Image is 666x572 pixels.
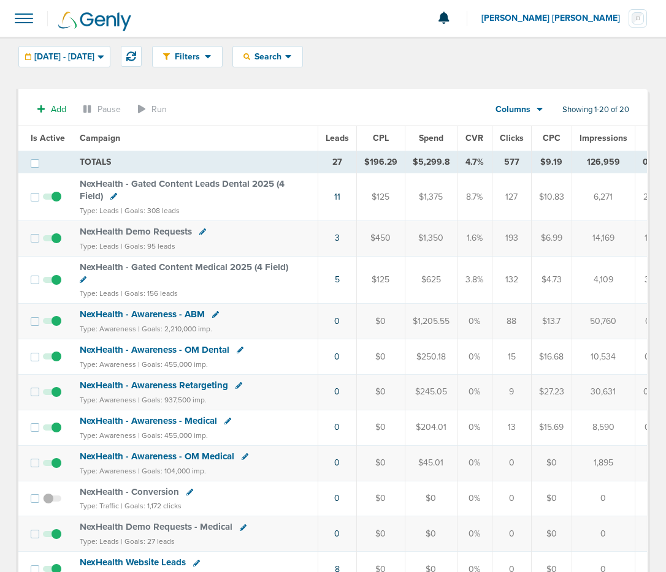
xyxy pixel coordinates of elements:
span: Filters [170,51,205,62]
td: 1.6% [457,220,492,256]
td: $0 [531,481,572,516]
a: 0 [334,493,340,503]
td: 9 [492,374,531,410]
td: $0 [356,304,405,339]
td: 30,631 [572,374,635,410]
small: | Goals: 455,000 imp. [138,431,208,440]
td: $5,299.8 [405,151,457,173]
td: $204.01 [405,410,457,445]
span: CPC [543,133,561,143]
td: 6,271 [572,173,635,220]
span: NexHealth - Awareness - ABM [80,309,205,320]
td: $4.73 [531,256,572,303]
span: Spend [419,133,443,143]
td: 0 [492,445,531,481]
td: $27.23 [531,374,572,410]
small: Type: Leads [80,289,119,298]
span: NexHealth Website Leads [80,557,186,568]
td: $9.19 [531,151,572,173]
span: [PERSON_NAME] [PERSON_NAME] [481,14,629,23]
td: $0 [356,339,405,374]
span: NexHealth - Gated Content Leads Dental 2025 (4 Field) [80,178,285,201]
span: NexHealth Demo Requests - Medical [80,521,232,532]
span: Search [250,51,285,62]
td: $245.05 [405,374,457,410]
span: Leads [326,133,349,143]
small: Type: Leads [80,206,119,215]
td: 0% [457,339,492,374]
td: $1,205.55 [405,304,457,339]
td: $6.99 [531,220,572,256]
td: 0% [457,481,492,516]
td: 13 [492,410,531,445]
span: CPL [373,133,389,143]
span: NexHealth Demo Requests [80,226,192,237]
td: 0% [457,410,492,445]
td: 10,534 [572,339,635,374]
span: NexHealth - Conversion [80,486,179,497]
small: | Goals: 308 leads [121,206,180,215]
span: Clicks [500,133,524,143]
td: 126,959 [572,151,635,173]
td: 0 [492,516,531,552]
td: $125 [356,173,405,220]
td: 1,895 [572,445,635,481]
td: 88 [492,304,531,339]
small: Type: Traffic [80,502,119,510]
td: $1,375 [405,173,457,220]
td: $250.18 [405,339,457,374]
a: 11 [334,192,340,202]
td: 0% [457,304,492,339]
a: 3 [335,233,340,243]
td: 4,109 [572,256,635,303]
td: $0 [531,445,572,481]
td: 4.7% [457,151,492,173]
a: 0 [334,422,340,432]
td: 0 [492,481,531,516]
span: Columns [496,103,530,116]
span: CVR [465,133,483,143]
td: $1,350 [405,220,457,256]
small: | Goals: 2,210,000 imp. [138,325,212,333]
small: | Goals: 455,000 imp. [138,360,208,369]
span: NexHealth - Awareness - OM Medical [80,451,234,462]
td: 0 [572,516,635,552]
small: Type: Leads [80,537,119,546]
td: 0% [457,445,492,481]
td: 15 [492,339,531,374]
td: $0 [356,481,405,516]
td: $45.01 [405,445,457,481]
td: TOTALS [72,151,318,173]
td: $10.83 [531,173,572,220]
td: $125 [356,256,405,303]
span: NexHealth - Gated Content Medical 2025 (4 Field) [80,262,288,273]
td: 0% [457,516,492,552]
td: $0 [356,445,405,481]
span: Impressions [580,133,627,143]
td: 132 [492,256,531,303]
td: $0 [531,516,572,552]
span: NexHealth - Awareness Retargeting [80,380,228,391]
td: 0 [572,481,635,516]
td: 0% [457,374,492,410]
small: Type: Awareness [80,431,136,440]
td: $13.7 [531,304,572,339]
small: | Goals: 27 leads [121,537,175,546]
small: | Goals: 104,000 imp. [138,467,206,475]
td: 577 [492,151,531,173]
span: Add [51,104,66,115]
a: 5 [335,274,340,285]
td: $450 [356,220,405,256]
button: Add [31,100,73,118]
td: $16.68 [531,339,572,374]
small: | Goals: 95 leads [121,242,175,250]
td: 8,590 [572,410,635,445]
span: NexHealth - Awareness - Medical [80,415,217,426]
td: $15.69 [531,410,572,445]
td: 50,760 [572,304,635,339]
span: Is Active [31,133,65,143]
td: $0 [356,516,405,552]
span: NexHealth - Awareness - OM Dental [80,344,229,355]
td: 193 [492,220,531,256]
td: 14,169 [572,220,635,256]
